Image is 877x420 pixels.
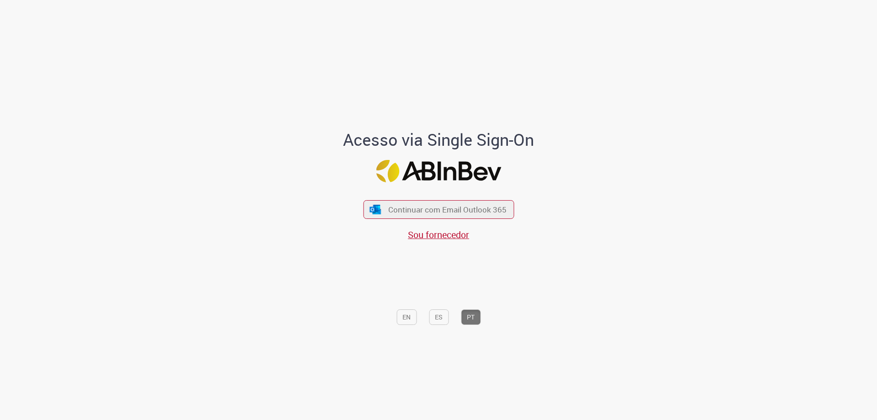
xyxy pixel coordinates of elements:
button: PT [461,309,481,325]
img: ícone Azure/Microsoft 360 [369,205,382,214]
button: ES [429,309,449,325]
button: ícone Azure/Microsoft 360 Continuar com Email Outlook 365 [363,200,514,219]
a: Sou fornecedor [408,229,469,241]
span: Continuar com Email Outlook 365 [388,204,507,215]
button: EN [396,309,417,325]
h1: Acesso via Single Sign-On [312,131,565,149]
img: Logo ABInBev [376,160,501,182]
